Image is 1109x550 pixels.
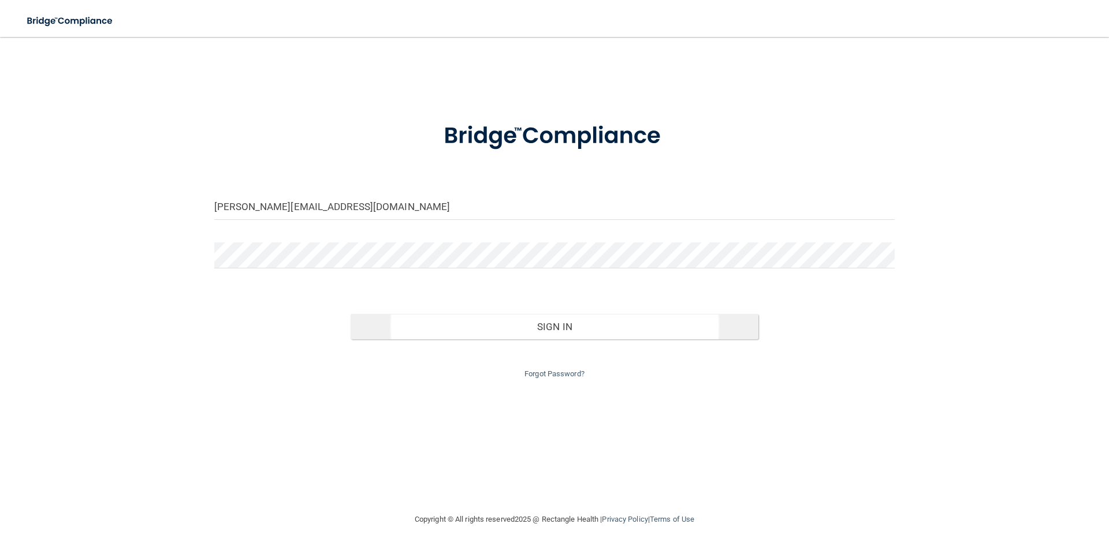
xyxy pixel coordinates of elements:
button: Sign In [351,314,759,339]
a: Terms of Use [650,515,694,523]
input: Email [214,194,895,220]
a: Forgot Password? [524,369,585,378]
iframe: Drift Widget Chat Controller [909,468,1095,514]
img: bridge_compliance_login_screen.278c3ca4.svg [420,106,689,166]
div: Copyright © All rights reserved 2025 @ Rectangle Health | | [344,501,765,538]
img: bridge_compliance_login_screen.278c3ca4.svg [17,9,124,33]
a: Privacy Policy [602,515,647,523]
